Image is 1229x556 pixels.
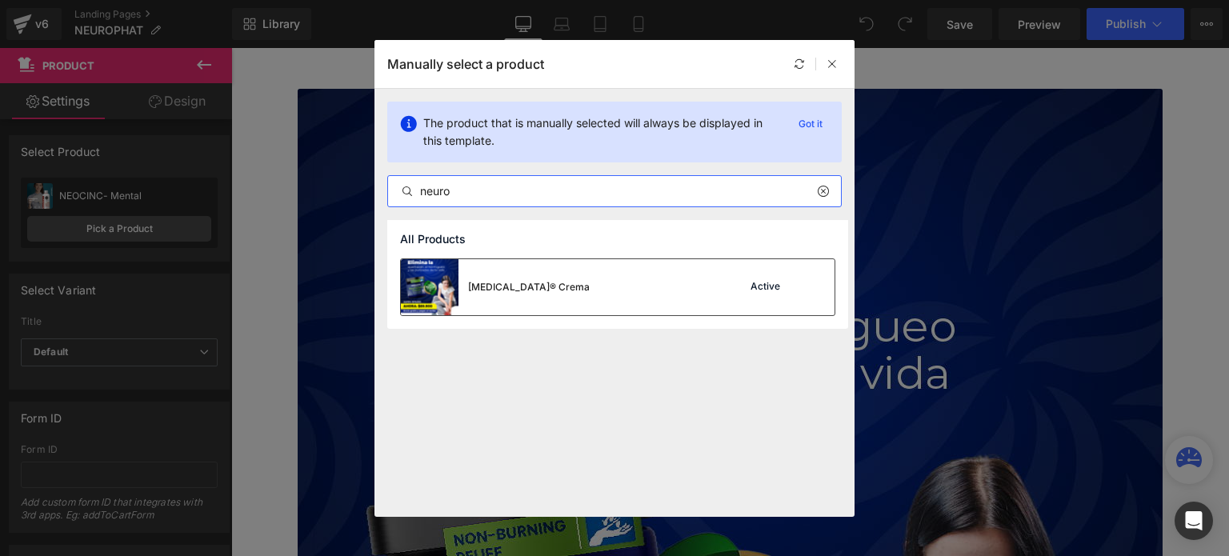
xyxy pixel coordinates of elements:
[388,182,841,201] input: Search products
[792,114,829,134] p: Got it
[401,259,458,315] img: product-img
[423,114,779,150] p: The product that is manually selected will always be displayed in this template.
[387,56,544,72] p: Manually select a product
[747,281,783,294] div: Active
[387,220,848,258] div: All Products
[1175,502,1213,540] div: Open Intercom Messenger
[468,280,590,294] div: [MEDICAL_DATA]® Crema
